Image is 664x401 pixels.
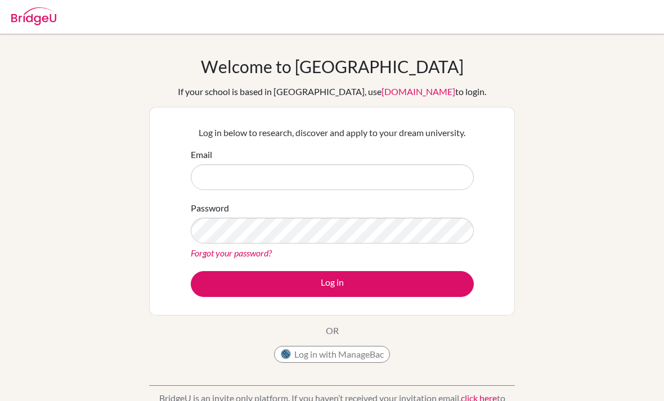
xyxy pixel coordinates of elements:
[191,247,272,258] a: Forgot your password?
[191,126,474,139] p: Log in below to research, discover and apply to your dream university.
[274,346,390,363] button: Log in with ManageBac
[191,201,229,215] label: Password
[326,324,339,337] p: OR
[191,271,474,297] button: Log in
[382,86,455,97] a: [DOMAIN_NAME]
[178,85,486,98] div: If your school is based in [GEOGRAPHIC_DATA], use to login.
[201,56,464,76] h1: Welcome to [GEOGRAPHIC_DATA]
[191,148,212,161] label: Email
[11,7,56,25] img: Bridge-U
